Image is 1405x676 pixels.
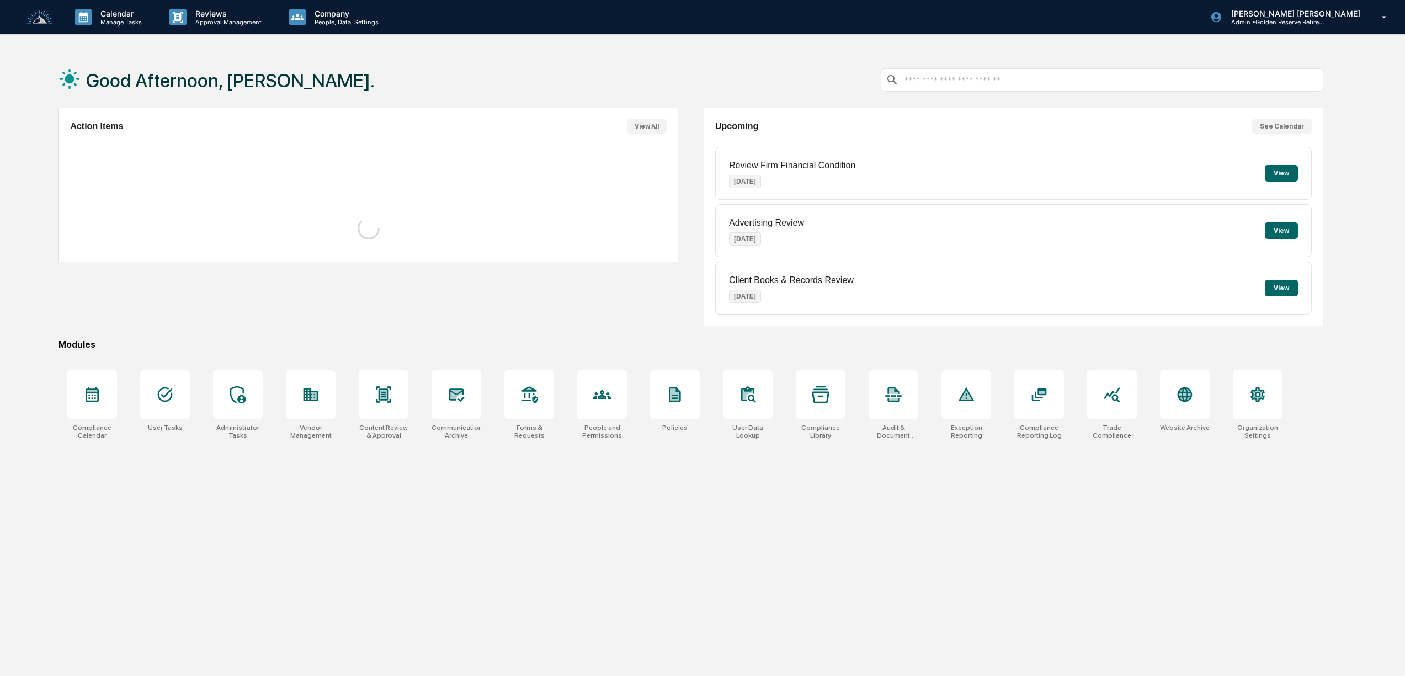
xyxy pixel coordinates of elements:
[941,424,991,439] div: Exception Reporting
[662,424,688,432] div: Policies
[92,9,147,18] p: Calendar
[306,9,384,18] p: Company
[715,121,758,131] h2: Upcoming
[58,339,1323,350] div: Modules
[1087,424,1137,439] div: Trade Compliance
[1222,18,1325,26] p: Admin • Golden Reserve Retirement
[86,70,375,92] h1: Good Afternoon, [PERSON_NAME].
[1222,9,1366,18] p: [PERSON_NAME] [PERSON_NAME]
[627,119,667,134] button: View All
[1265,280,1298,296] button: View
[187,18,267,26] p: Approval Management
[359,424,408,439] div: Content Review & Approval
[504,424,554,439] div: Forms & Requests
[729,290,761,303] p: [DATE]
[729,161,855,171] p: Review Firm Financial Condition
[1014,424,1064,439] div: Compliance Reporting Log
[796,424,845,439] div: Compliance Library
[869,424,918,439] div: Audit & Document Logs
[729,218,804,228] p: Advertising Review
[432,424,481,439] div: Communications Archive
[723,424,773,439] div: User Data Lookup
[729,275,854,285] p: Client Books & Records Review
[213,424,263,439] div: Administrator Tasks
[729,232,761,246] p: [DATE]
[286,424,336,439] div: Vendor Management
[1265,165,1298,182] button: View
[729,175,761,188] p: [DATE]
[1160,424,1210,432] div: Website Archive
[70,121,123,131] h2: Action Items
[148,424,183,432] div: User Tasks
[1252,119,1312,134] button: See Calendar
[577,424,627,439] div: People and Permissions
[306,18,384,26] p: People, Data, Settings
[187,9,267,18] p: Reviews
[67,424,117,439] div: Compliance Calendar
[26,10,53,25] img: logo
[1265,222,1298,239] button: View
[92,18,147,26] p: Manage Tasks
[1233,424,1282,439] div: Organization Settings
